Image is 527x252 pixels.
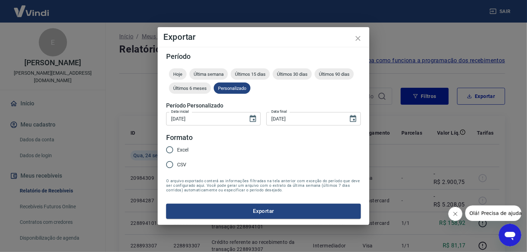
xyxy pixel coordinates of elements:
span: Últimos 6 meses [169,86,211,91]
input: DD/MM/YYYY [166,112,243,125]
iframe: Mensagem da empresa [465,205,521,221]
div: Hoje [169,68,187,80]
span: Últimos 15 dias [231,72,270,77]
iframe: Fechar mensagem [448,207,462,221]
div: Últimos 6 meses [169,82,211,94]
h5: Período Personalizado [166,102,361,109]
button: Exportar [166,204,361,219]
span: Últimos 30 dias [273,72,312,77]
div: Última semana [189,68,228,80]
span: CSV [177,161,186,168]
h5: Período [166,53,361,60]
div: Últimos 30 dias [273,68,312,80]
div: Últimos 15 dias [231,68,270,80]
legend: Formato [166,133,193,143]
span: Olá! Precisa de ajuda? [4,5,59,11]
span: Última semana [189,72,228,77]
div: Personalizado [214,82,250,94]
span: Excel [177,146,188,154]
label: Data final [271,109,287,114]
button: Choose date, selected date is 23 de set de 2025 [346,112,360,126]
div: Últimos 90 dias [315,68,354,80]
span: Personalizado [214,86,250,91]
input: DD/MM/YYYY [266,112,343,125]
span: O arquivo exportado conterá as informações filtradas na tela anterior com exceção do período que ... [166,179,361,192]
iframe: Botão para abrir a janela de mensagens [499,224,521,246]
label: Data inicial [171,109,189,114]
span: Últimos 90 dias [315,72,354,77]
button: Choose date, selected date is 23 de set de 2025 [246,112,260,126]
h4: Exportar [163,33,364,41]
span: Hoje [169,72,187,77]
button: close [350,30,367,47]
